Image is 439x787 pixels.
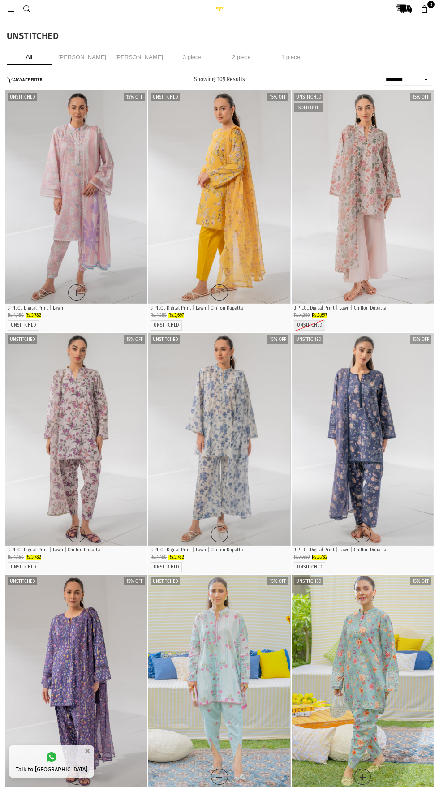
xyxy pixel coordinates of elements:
[416,1,432,17] a: 0
[68,284,85,301] a: Quick Shop
[5,90,147,304] a: 1 / 42 / 43 / 44 / 4
[151,93,180,101] label: Unstitched
[312,555,327,560] span: Rs.3,782
[290,333,432,546] img: Solo 3 Piece
[354,769,371,785] a: Quick Shop
[154,564,179,570] label: UNSTITCHED
[8,555,24,560] span: Rs.4,450
[148,90,290,304] div: 1 / 4
[56,49,108,65] li: [PERSON_NAME]
[292,90,434,304] div: 1 / 4
[294,555,310,560] span: Rs.4,450
[8,547,145,554] p: 3 PIECE Digital Print | Lawn | Chiffon Dupatta
[294,577,323,585] label: Unstitched
[11,564,36,570] label: UNSTITCHED
[8,335,37,344] label: Unstitched
[124,335,145,344] label: 15% off
[8,93,37,101] label: Unstitched
[297,564,322,570] label: UNSTITCHED
[151,555,167,560] span: Rs.4,450
[5,90,147,304] img: Poetic 3 Piece
[410,577,431,585] label: 15% off
[68,526,85,542] a: Quick Shop
[151,547,288,554] p: 3 PIECE Digital Print | Lawn | Chiffon Dupatta
[8,313,24,318] span: Rs.4,450
[148,333,290,546] a: 1 / 32 / 33 / 3
[5,333,147,546] img: Violets 3 Piece
[151,335,180,344] label: Unstitched
[168,555,184,560] span: Rs.3,782
[211,526,228,542] a: Quick Shop
[298,105,318,111] span: Sold out
[267,577,288,585] label: 15% off
[26,313,41,318] span: Rs.3,782
[3,5,19,12] a: Menu
[211,7,228,11] img: Ego
[7,76,42,84] button: ADVANCE FILTER
[148,90,290,304] img: Waltz 3 Piece
[267,335,288,344] label: 15% off
[292,333,434,546] a: 1 / 42 / 43 / 44 / 4
[7,31,432,40] h1: UNSTITCHED
[297,323,322,328] label: UNSTITCHED
[151,577,180,585] label: Unstitched
[148,90,290,304] a: 1 / 42 / 43 / 44 / 4
[410,335,431,344] label: 15% off
[19,5,35,12] a: Search
[290,90,432,304] div: 2 / 4
[290,90,432,304] img: Waltz 3 Piece
[147,90,289,304] img: Poetic 3 Piece
[292,90,434,304] img: Mist 3 Piece
[312,313,327,318] span: Rs.3,697
[219,49,264,65] li: 2 piece
[410,93,431,101] label: 15% off
[5,90,147,304] div: 1 / 4
[147,90,289,304] div: 2 / 4
[267,93,288,101] label: 15% off
[148,333,290,546] div: 1 / 3
[147,333,289,546] img: Violets 3 Piece
[154,323,179,328] label: UNSTITCHED
[292,333,434,546] img: Moonlit 3 Piece
[211,769,228,785] a: Quick Shop
[26,555,41,560] span: Rs.3,782
[294,305,431,312] p: 3 PIECE Digital Print | Lawn | Chiffon Dupatta
[294,313,310,318] span: Rs.4,350
[290,333,432,546] div: 2 / 3
[168,313,184,318] span: Rs.3,697
[268,49,313,65] li: 1 piece
[354,526,371,542] a: Quick Shop
[5,333,147,546] a: 1 / 42 / 43 / 44 / 4
[82,744,93,758] button: ×
[294,335,323,344] label: Unstitched
[9,745,94,778] a: Talk to [GEOGRAPHIC_DATA]
[151,305,288,312] p: 3 PIECE Digital Print | Lawn | Chiffon Dupatta
[113,49,165,65] li: [PERSON_NAME]
[5,333,147,546] div: 1 / 4
[292,90,434,304] a: 1 / 42 / 43 / 44 / 4
[11,323,36,328] label: UNSTITCHED
[124,93,145,101] label: 15% off
[292,333,434,546] div: 1 / 4
[294,93,323,101] label: Unstitched
[8,577,37,585] label: Unstitched
[211,284,228,301] a: Quick Shop
[194,76,245,82] span: Showing: 109 Results
[8,305,145,312] p: 3 PIECE Digital Print | Lawn
[7,49,52,65] li: All
[427,1,435,8] span: 0
[294,547,431,554] p: 3 PIECE Digital Print | Lawn | Chiffon Dupatta
[148,333,290,546] img: Solo 3 Piece
[151,313,167,318] span: Rs.4,350
[124,577,145,585] label: 15% off
[147,333,289,546] div: 2 / 4
[170,49,215,65] li: 3 piece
